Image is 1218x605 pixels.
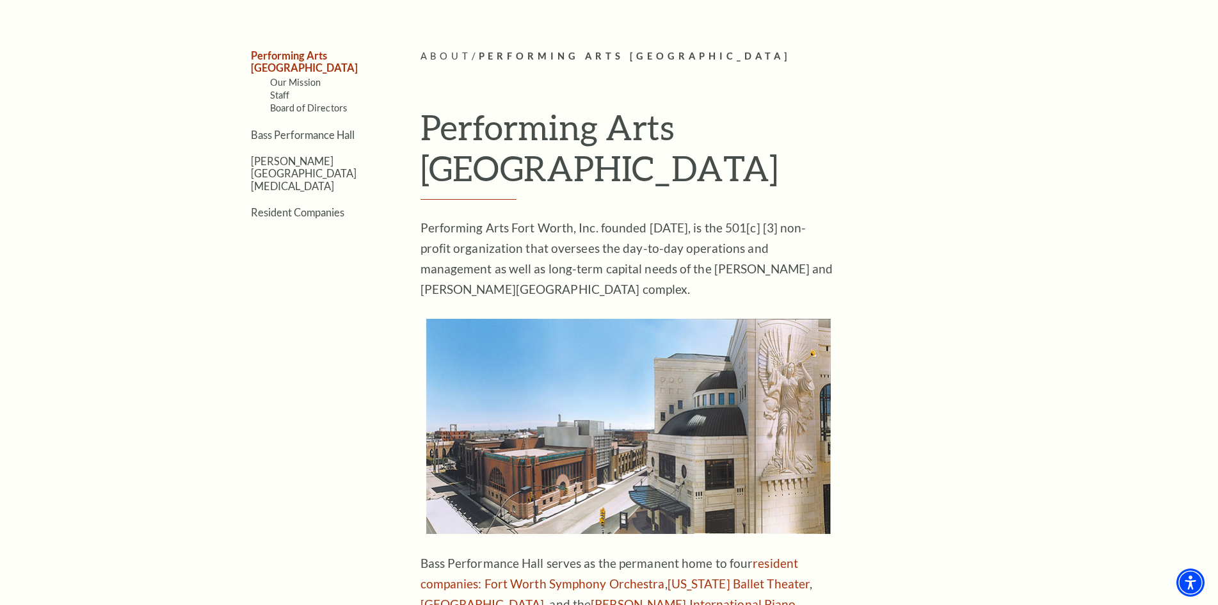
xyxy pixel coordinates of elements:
[270,77,321,88] a: Our Mission
[668,576,810,591] a: [US_STATE] Ballet Theater
[479,51,791,61] span: Performing Arts [GEOGRAPHIC_DATA]
[270,90,290,101] a: Staff
[251,206,344,218] a: Resident Companies
[421,106,1006,200] h1: Performing Arts [GEOGRAPHIC_DATA]
[1176,569,1205,597] div: Accessibility Menu
[485,576,665,591] a: Fort Worth Symphony Orchestra
[270,102,348,113] a: Board of Directors
[421,49,1006,65] p: /
[421,556,799,591] a: resident companies:
[421,51,472,61] span: About
[251,129,355,141] a: Bass Performance Hall
[426,319,831,534] img: Bass Performance Hall serves as the permanent home to four
[251,155,357,192] a: [PERSON_NAME][GEOGRAPHIC_DATA][MEDICAL_DATA]
[251,49,358,74] a: Performing Arts [GEOGRAPHIC_DATA]
[421,218,837,300] p: Performing Arts Fort Worth, Inc. founded [DATE], is the 501[c] [3] non-profit organization that o...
